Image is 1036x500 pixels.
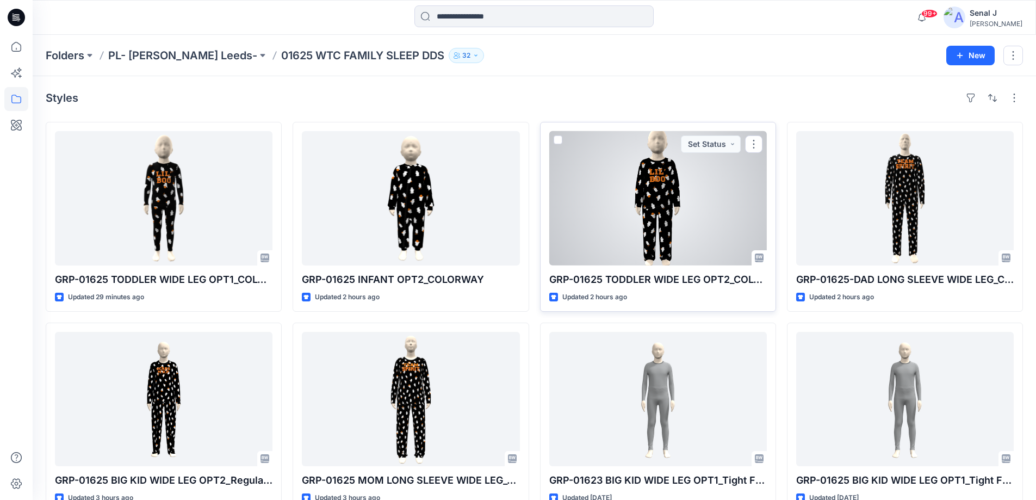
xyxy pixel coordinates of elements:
p: GRP-01625 TODDLER WIDE LEG OPT1_COLORWAY [55,272,272,287]
p: GRP-01623 BIG KID WIDE LEG OPT1_Tight Fit_REV2 [549,473,767,488]
button: New [946,46,995,65]
p: GRP-01625 TODDLER WIDE LEG OPT2_COLORWAY [549,272,767,287]
p: Updated 2 hours ago [809,292,874,303]
a: Folders [46,48,84,63]
p: Updated 2 hours ago [562,292,627,303]
a: GRP-01623 BIG KID WIDE LEG OPT1_Tight Fit_REV2 [549,332,767,466]
div: Senal J [970,7,1022,20]
a: PL- [PERSON_NAME] Leeds- [108,48,257,63]
button: 32 [449,48,484,63]
p: GRP-01625-DAD LONG SLEEVE WIDE LEG_COLORWAY [796,272,1014,287]
a: GRP-01625-DAD LONG SLEEVE WIDE LEG_COLORWAY [796,131,1014,266]
a: GRP-01625 MOM LONG SLEEVE WIDE LEG_COLORWAY [302,332,519,466]
a: GRP-01625 INFANT OPT2_COLORWAY [302,131,519,266]
div: [PERSON_NAME] [970,20,1022,28]
h4: Styles [46,91,78,104]
img: avatar [944,7,965,28]
span: 99+ [921,9,938,18]
p: GRP-01625 BIG KID WIDE LEG OPT1_Tight Fit_REV2 [796,473,1014,488]
p: 32 [462,50,470,61]
a: GRP-01625 TODDLER WIDE LEG OPT2_COLORWAY [549,131,767,266]
a: GRP-01625 TODDLER WIDE LEG OPT1_COLORWAY [55,131,272,266]
a: GRP-01625 BIG KID WIDE LEG OPT1_Tight Fit_REV2 [796,332,1014,466]
p: Updated 2 hours ago [315,292,380,303]
a: GRP-01625 BIG KID WIDE LEG OPT2_Regular Fit_COLORWAY [55,332,272,466]
p: GRP-01625 INFANT OPT2_COLORWAY [302,272,519,287]
p: GRP-01625 MOM LONG SLEEVE WIDE LEG_COLORWAY [302,473,519,488]
p: 01625 WTC FAMILY SLEEP DDS [281,48,444,63]
p: GRP-01625 BIG KID WIDE LEG OPT2_Regular Fit_COLORWAY [55,473,272,488]
p: Updated 29 minutes ago [68,292,144,303]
